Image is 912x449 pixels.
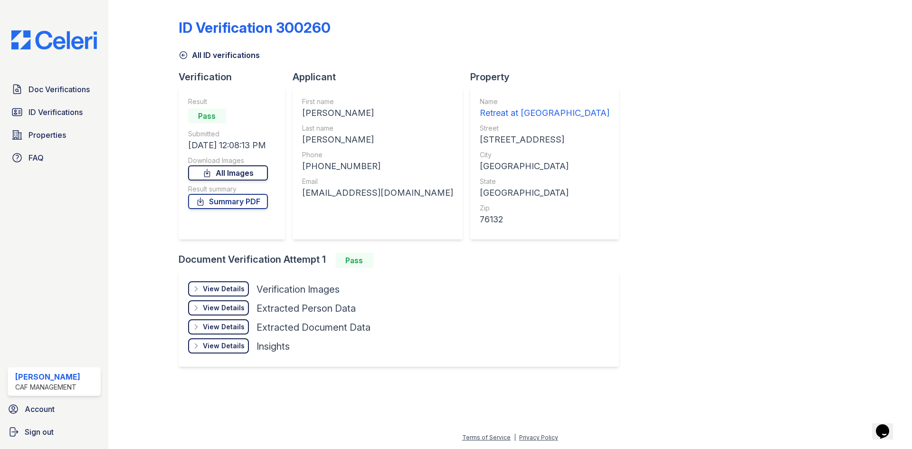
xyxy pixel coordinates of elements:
span: Properties [28,129,66,141]
iframe: chat widget [872,411,902,439]
div: [PERSON_NAME] [15,371,80,382]
div: Pass [335,253,373,268]
div: 76132 [480,213,609,226]
div: Extracted Person Data [256,302,356,315]
div: Extracted Document Data [256,321,370,334]
span: Doc Verifications [28,84,90,95]
div: Zip [480,203,609,213]
div: | [514,434,516,441]
div: Submitted [188,129,268,139]
div: Phone [302,150,453,160]
div: State [480,177,609,186]
div: City [480,150,609,160]
a: Sign out [4,422,104,441]
div: Result [188,97,268,106]
div: Property [470,70,627,84]
div: CAF Management [15,382,80,392]
div: [DATE] 12:08:13 PM [188,139,268,152]
div: Download Images [188,156,268,165]
a: All ID verifications [179,49,260,61]
div: ID Verification 300260 [179,19,331,36]
a: ID Verifications [8,103,101,122]
div: Insights [256,340,290,353]
div: Name [480,97,609,106]
div: Verification Images [256,283,340,296]
a: Account [4,400,104,419]
a: Privacy Policy [519,434,558,441]
div: View Details [203,303,245,313]
a: Name Retreat at [GEOGRAPHIC_DATA] [480,97,609,120]
span: Sign out [25,426,54,438]
a: Doc Verifications [8,80,101,99]
div: Document Verification Attempt 1 [179,253,627,268]
div: Email [302,177,453,186]
div: [EMAIL_ADDRESS][DOMAIN_NAME] [302,186,453,200]
div: Applicant [293,70,470,84]
div: Last name [302,124,453,133]
div: Street [480,124,609,133]
span: FAQ [28,152,44,163]
div: View Details [203,341,245,351]
a: Properties [8,125,101,144]
div: Pass [188,108,226,124]
div: [PERSON_NAME] [302,106,453,120]
a: Terms of Service [462,434,511,441]
div: [GEOGRAPHIC_DATA] [480,160,609,173]
div: [PHONE_NUMBER] [302,160,453,173]
span: ID Verifications [28,106,83,118]
span: Account [25,403,55,415]
div: Verification [179,70,293,84]
a: FAQ [8,148,101,167]
div: [GEOGRAPHIC_DATA] [480,186,609,200]
a: Summary PDF [188,194,268,209]
div: [STREET_ADDRESS] [480,133,609,146]
div: Retreat at [GEOGRAPHIC_DATA] [480,106,609,120]
div: View Details [203,322,245,332]
img: CE_Logo_Blue-a8612792a0a2168367f1c8372b55b34899dd931a85d93a1a3d3e32e68fde9ad4.png [4,30,104,49]
div: Result summary [188,184,268,194]
div: View Details [203,284,245,294]
a: All Images [188,165,268,181]
div: First name [302,97,453,106]
div: [PERSON_NAME] [302,133,453,146]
